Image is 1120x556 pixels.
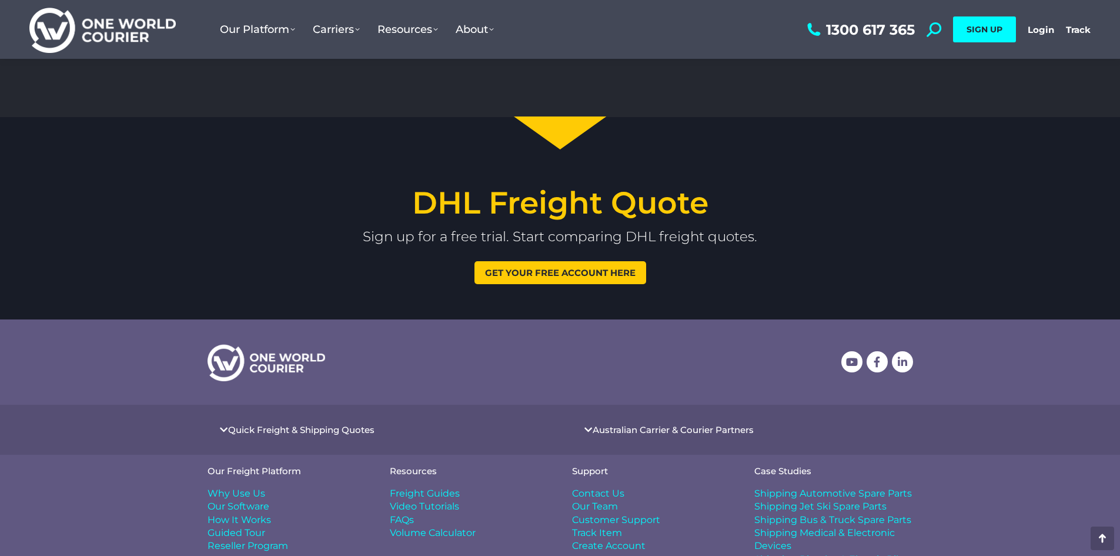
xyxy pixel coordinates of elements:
img: One World Courier [29,6,176,54]
a: Shipping Bus & Truck Spare Parts [754,514,913,527]
a: Shipping Medical & Electronic Devices [754,527,913,553]
span: Our Team [572,500,618,513]
a: Freight Guides [390,487,549,500]
h4: Support [572,467,731,475]
a: Quick Freight & Shipping Quotes [228,425,375,434]
span: Get your free account here [485,268,636,277]
span: Volume Calculator [390,527,476,540]
span: Carriers [313,23,360,36]
a: Our Team [572,500,731,513]
a: 1300 617 365 [804,22,915,37]
a: Track Item [572,527,731,540]
a: Why Use Us [208,487,366,500]
a: How It Works [208,514,366,527]
span: Our Software [208,500,269,513]
h4: Our Freight Platform [208,467,366,475]
span: Our Platform [220,23,295,36]
a: FAQs [390,514,549,527]
span: Freight Guides [390,487,460,500]
span: Video Tutorials [390,500,459,513]
a: Reseller Program [208,540,366,552]
a: Customer Support [572,514,731,527]
span: Shipping Automotive Spare Parts [754,487,912,500]
a: Login [1028,24,1054,35]
span: Customer Support [572,514,660,527]
a: About [447,11,503,48]
a: Contact Us [572,487,731,500]
a: Video Tutorials [390,500,549,513]
span: FAQs [390,514,414,527]
a: SIGN UP [953,16,1016,42]
a: Carriers [304,11,369,48]
a: Create Account [572,540,731,552]
a: Resources [369,11,447,48]
span: Reseller Program [208,540,288,552]
a: Guided Tour [208,527,366,540]
span: Resources [377,23,438,36]
h4: Case Studies [754,467,913,475]
a: Our Platform [211,11,304,48]
h4: Resources [390,467,549,475]
a: Our Software [208,500,366,513]
span: Track Item [572,527,622,540]
a: Shipping Jet Ski Spare Parts [754,500,913,513]
span: How It Works [208,514,271,527]
span: About [456,23,494,36]
span: Guided Tour [208,527,265,540]
span: Shipping Bus & Truck Spare Parts [754,514,911,527]
span: Contact Us [572,487,624,500]
a: Track [1066,24,1091,35]
a: Get your free account here [474,261,646,284]
span: Shipping Jet Ski Spare Parts [754,500,887,513]
span: Create Account [572,540,646,552]
span: SIGN UP [967,24,1002,35]
span: Why Use Us [208,487,265,500]
a: Shipping Automotive Spare Parts [754,487,913,500]
a: Volume Calculator [390,527,549,540]
a: Australian Carrier & Courier Partners [593,425,754,434]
